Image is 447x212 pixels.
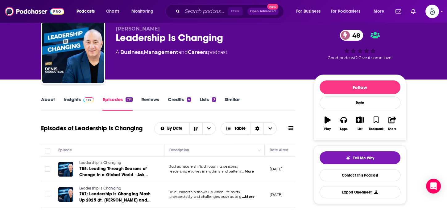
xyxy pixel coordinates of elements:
span: Logged in as Spiral5-G2 [425,5,439,18]
button: open menu [127,6,161,16]
span: Monitoring [131,7,153,16]
div: Date Aired [270,146,288,154]
p: [DATE] [270,166,283,172]
span: and [178,49,188,55]
span: 48 [346,30,363,41]
a: Careers [188,49,208,55]
img: Podchaser - Follow, Share and Rate Podcasts [5,6,64,17]
span: By Date [167,126,184,131]
img: Podchaser Pro [83,97,94,102]
a: 787: Leadership is Changing Mash Up 2025 (ft. [PERSON_NAME] and [PERSON_NAME]) [79,191,153,203]
a: 788: Leading Through Seasons of Change in a Global World - Ask [PERSON_NAME] [79,166,153,178]
span: Toggle select row [45,166,50,172]
img: tell me why sparkle [346,156,350,161]
img: Leadership Is Changing [42,22,104,83]
div: Bookmark [369,127,383,131]
button: Column Actions [256,147,263,154]
button: open menu [72,6,103,16]
button: List [352,112,368,135]
a: Business [120,49,143,55]
span: New [267,4,278,10]
button: open menu [202,123,215,134]
span: True leadership shows up when life shifts [169,190,240,194]
button: Apps [336,112,352,135]
input: Search podcasts, credits, & more... [182,6,228,16]
a: Show notifications dropdown [393,6,404,17]
h1: Episodes of Leadership Is Changing [41,124,143,132]
div: Episode [58,146,72,154]
span: ...More [242,169,254,174]
span: Good podcast? Give it some love! [328,55,392,60]
span: 788: Leading Through Seasons of Change in a Global World - Ask [PERSON_NAME] [79,166,148,184]
a: Management [144,49,178,55]
div: 791 [126,97,132,102]
div: Rate [320,96,400,109]
a: Episodes791 [102,96,132,111]
span: Ctrl K [228,7,242,15]
button: Bookmark [368,112,384,135]
button: open menu [292,6,328,16]
span: Table [234,126,246,131]
button: open menu [155,126,189,131]
button: Choose View [221,122,277,135]
a: InsightsPodchaser Pro [64,96,94,111]
div: 3 [212,97,216,102]
span: , [143,49,144,55]
a: Leadership Is Changing [79,160,153,166]
span: Leadership Is Changing [79,186,122,190]
button: Show profile menu [425,5,439,18]
a: Charts [102,6,123,16]
div: 4 [187,97,191,102]
div: List [358,127,362,131]
a: Leadership Is Changing [79,186,153,191]
div: Share [388,127,396,131]
button: Sort Direction [189,123,202,134]
span: Toggle select row [45,192,50,197]
span: Podcasts [77,7,95,16]
button: Play [320,112,336,135]
span: 787: Leadership is Changing Mash Up 2025 (ft. [PERSON_NAME] and [PERSON_NAME]) [79,191,151,209]
span: More [374,7,384,16]
a: Show notifications dropdown [408,6,418,17]
span: leadership evolves in rhythms and pattern [169,169,241,173]
span: Open Advanced [250,10,276,13]
div: Play [324,127,331,131]
a: Similar [225,96,240,111]
p: [DATE] [270,192,283,197]
a: Credits4 [168,96,191,111]
div: 48Good podcast? Give it some love! [314,26,406,64]
div: Apps [340,127,348,131]
span: ...More [242,194,255,199]
div: Sort Direction [250,123,263,134]
button: open menu [369,6,392,16]
button: tell me why sparkleTell Me Why [320,151,400,164]
span: Leadership Is Changing [79,161,122,165]
a: Lists3 [200,96,216,111]
button: open menu [327,6,369,16]
div: Search podcasts, credits, & more... [171,4,290,18]
span: For Business [296,7,321,16]
div: Description [169,146,189,154]
h2: Choose List sort [154,122,216,135]
span: For Podcasters [331,7,360,16]
span: Charts [106,7,119,16]
button: Export One-Sheet [320,186,400,198]
a: 48 [340,30,363,41]
div: Open Intercom Messenger [426,179,441,194]
a: Reviews [141,96,159,111]
span: [PERSON_NAME] [116,26,160,32]
button: Follow [320,80,400,94]
button: Share [384,112,400,135]
span: Tell Me Why [353,156,374,161]
span: Just as nature shifts through its seasons, [169,164,238,169]
a: Contact This Podcast [320,169,400,181]
div: A podcast [116,49,227,56]
span: unexpectedly and challenges push us to g [169,194,242,199]
img: User Profile [425,5,439,18]
button: Open AdvancedNew [247,8,279,15]
a: About [41,96,55,111]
